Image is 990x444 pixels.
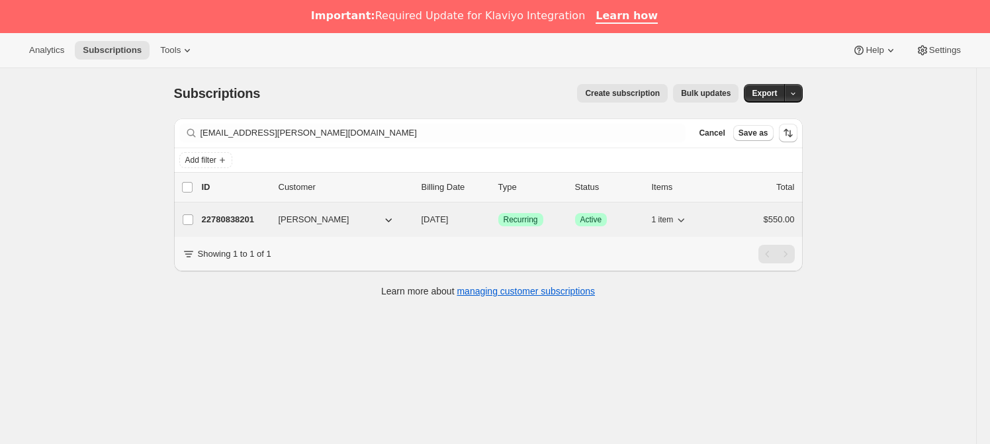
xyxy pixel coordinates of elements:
span: $550.00 [764,214,795,224]
a: managing customer subscriptions [457,286,595,296]
button: Export [744,84,785,103]
span: Active [580,214,602,225]
button: Subscriptions [75,41,150,60]
span: Create subscription [585,88,660,99]
button: 1 item [652,210,688,229]
span: Cancel [699,128,725,138]
b: Important: [311,9,375,22]
p: Status [575,181,641,194]
span: Subscriptions [174,86,261,101]
input: Filter subscribers [201,124,686,142]
button: [PERSON_NAME] [271,209,403,230]
p: 22780838201 [202,213,268,226]
div: 22780838201[PERSON_NAME][DATE]SuccessRecurringSuccessActive1 item$550.00 [202,210,795,229]
span: Add filter [185,155,216,165]
span: Help [866,45,883,56]
span: Export [752,88,777,99]
span: Analytics [29,45,64,56]
div: Required Update for Klaviyo Integration [311,9,585,22]
span: Subscriptions [83,45,142,56]
span: Recurring [504,214,538,225]
button: Add filter [179,152,232,168]
a: Learn how [596,9,658,24]
button: Save as [733,125,774,141]
span: Tools [160,45,181,56]
div: Type [498,181,564,194]
button: Analytics [21,41,72,60]
button: Sort the results [779,124,797,142]
button: Tools [152,41,202,60]
button: Help [844,41,905,60]
span: Bulk updates [681,88,731,99]
span: Save as [739,128,768,138]
p: Total [776,181,794,194]
p: Learn more about [381,285,595,298]
p: Billing Date [422,181,488,194]
p: Customer [279,181,411,194]
span: [PERSON_NAME] [279,213,349,226]
button: Create subscription [577,84,668,103]
button: Settings [908,41,969,60]
p: ID [202,181,268,194]
p: Showing 1 to 1 of 1 [198,247,271,261]
div: IDCustomerBilling DateTypeStatusItemsTotal [202,181,795,194]
button: Bulk updates [673,84,739,103]
span: 1 item [652,214,674,225]
div: Items [652,181,718,194]
span: Settings [929,45,961,56]
nav: Pagination [758,245,795,263]
span: [DATE] [422,214,449,224]
button: Cancel [694,125,730,141]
